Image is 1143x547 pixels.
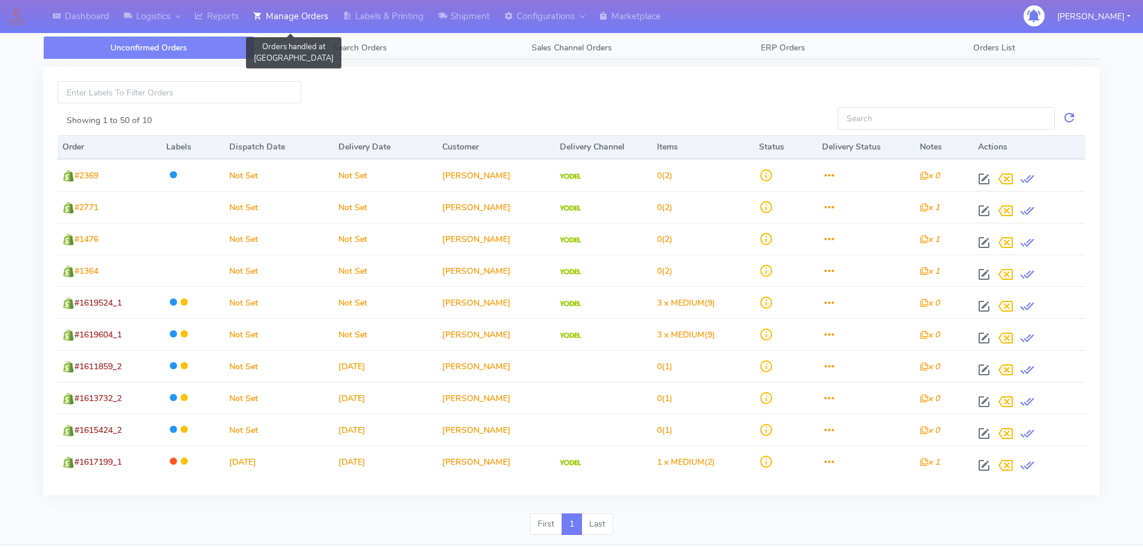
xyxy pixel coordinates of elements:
[973,42,1015,53] span: Orders List
[437,318,555,350] td: [PERSON_NAME]
[560,174,581,180] img: Yodel
[560,460,581,466] img: Yodel
[224,255,334,286] td: Not Set
[74,329,122,340] span: #1619604_1
[657,393,673,404] span: (1)
[334,286,437,318] td: Not Set
[437,382,555,414] td: [PERSON_NAME]
[333,42,387,53] span: Search Orders
[562,513,582,535] a: 1
[555,135,652,159] th: Delivery Channel
[224,414,334,446] td: Not Set
[437,135,555,159] th: Customer
[224,318,334,350] td: Not Set
[334,223,437,255] td: Not Set
[560,269,581,275] img: Yodel
[920,425,940,436] i: x 0
[657,456,715,468] span: (2)
[437,446,555,477] td: [PERSON_NAME]
[161,135,224,159] th: Labels
[110,42,187,53] span: Unconfirmed Orders
[915,135,974,159] th: Notes
[224,286,334,318] td: Not Set
[657,234,673,245] span: (2)
[224,223,334,255] td: Not Set
[437,223,555,255] td: [PERSON_NAME]
[657,297,715,309] span: (9)
[920,329,940,340] i: x 0
[657,425,673,436] span: (1)
[560,205,581,211] img: Yodel
[437,159,555,191] td: [PERSON_NAME]
[437,350,555,382] td: [PERSON_NAME]
[657,393,662,404] span: 0
[973,135,1085,159] th: Actions
[657,170,662,181] span: 0
[224,159,334,191] td: Not Set
[920,297,940,309] i: x 0
[74,202,98,213] span: #2771
[532,42,612,53] span: Sales Channel Orders
[560,301,581,307] img: Yodel
[437,191,555,223] td: [PERSON_NAME]
[224,446,334,477] td: [DATE]
[754,135,817,159] th: Status
[437,255,555,286] td: [PERSON_NAME]
[657,265,673,277] span: (2)
[652,135,754,159] th: Items
[224,382,334,414] td: Not Set
[657,456,704,468] span: 1 x MEDIUM
[657,329,715,340] span: (9)
[920,202,940,213] i: x 1
[43,36,1100,59] ul: Tabs
[334,318,437,350] td: Not Set
[334,350,437,382] td: [DATE]
[920,393,940,404] i: x 0
[334,446,437,477] td: [DATE]
[224,135,334,159] th: Dispatch Date
[58,81,301,103] input: Enter Labels To Filter Orders
[838,107,1055,129] input: Search
[74,265,98,277] span: #1364
[58,135,161,159] th: Order
[657,425,662,436] span: 0
[657,202,662,213] span: 0
[657,202,673,213] span: (2)
[560,333,581,339] img: Yodel
[657,234,662,245] span: 0
[74,170,98,181] span: #2369
[657,329,704,340] span: 3 x MEDIUM
[920,456,940,468] i: x 1
[657,361,673,372] span: (1)
[334,382,437,414] td: [DATE]
[74,456,122,468] span: #1617199_1
[437,414,555,446] td: [PERSON_NAME]
[334,135,437,159] th: Delivery Date
[920,170,940,181] i: x 0
[761,42,805,53] span: ERP Orders
[657,265,662,277] span: 0
[74,361,122,372] span: #1611859_2
[334,414,437,446] td: [DATE]
[334,191,437,223] td: Not Set
[334,159,437,191] td: Not Set
[67,114,152,127] label: Showing 1 to 50 of 10
[224,350,334,382] td: Not Set
[224,191,334,223] td: Not Set
[560,237,581,243] img: Yodel
[920,234,940,245] i: x 1
[657,361,662,372] span: 0
[334,255,437,286] td: Not Set
[657,297,704,309] span: 3 x MEDIUM
[74,425,122,436] span: #1615424_2
[920,361,940,372] i: x 0
[437,286,555,318] td: [PERSON_NAME]
[74,234,98,245] span: #1476
[1048,4,1139,29] button: [PERSON_NAME]
[920,265,940,277] i: x 1
[817,135,914,159] th: Delivery Status
[74,297,122,309] span: #1619524_1
[74,393,122,404] span: #1613732_2
[657,170,673,181] span: (2)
